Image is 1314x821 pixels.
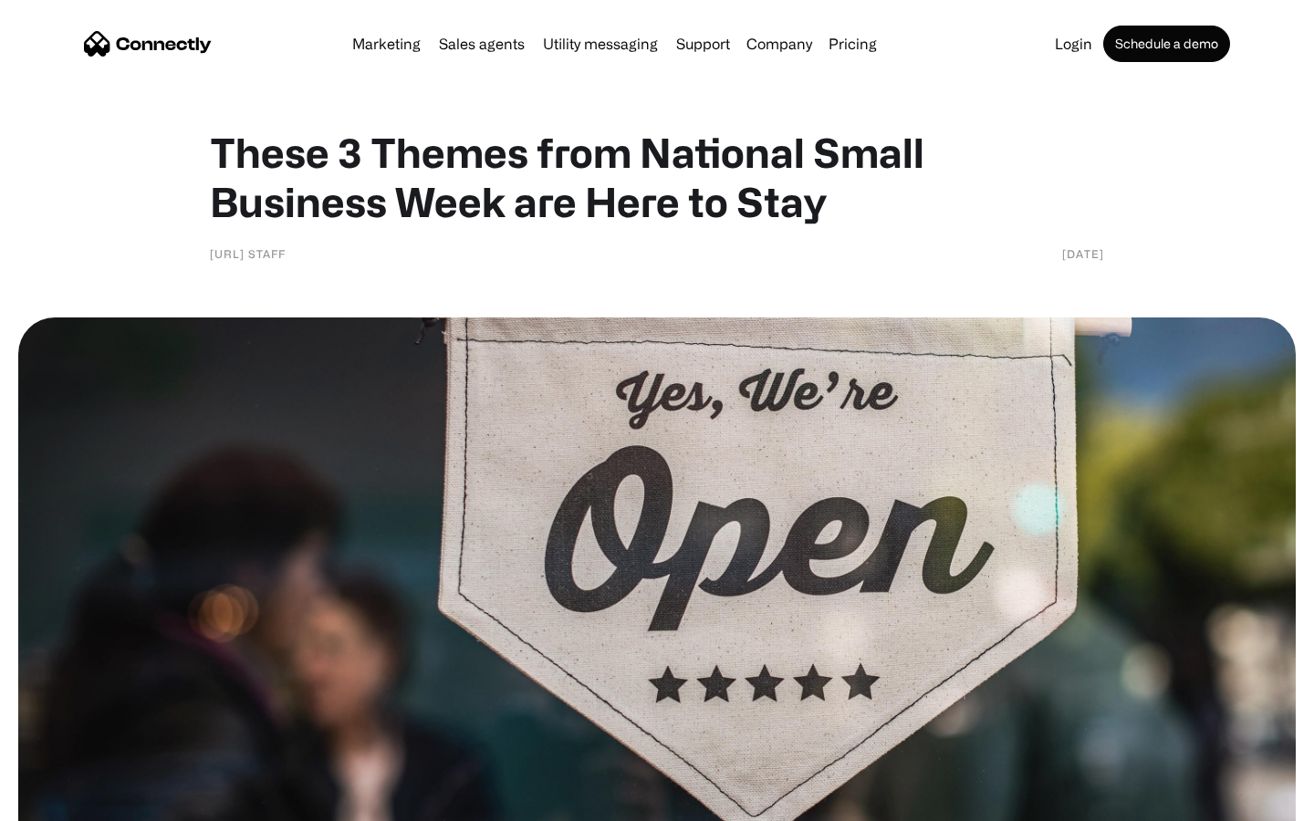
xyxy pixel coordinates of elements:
[345,36,428,51] a: Marketing
[432,36,532,51] a: Sales agents
[1062,244,1104,263] div: [DATE]
[821,36,884,51] a: Pricing
[746,31,812,57] div: Company
[18,789,109,815] aside: Language selected: English
[36,789,109,815] ul: Language list
[210,244,286,263] div: [URL] Staff
[1103,26,1230,62] a: Schedule a demo
[210,128,1104,226] h1: These 3 Themes from National Small Business Week are Here to Stay
[1048,36,1100,51] a: Login
[536,36,665,51] a: Utility messaging
[669,36,737,51] a: Support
